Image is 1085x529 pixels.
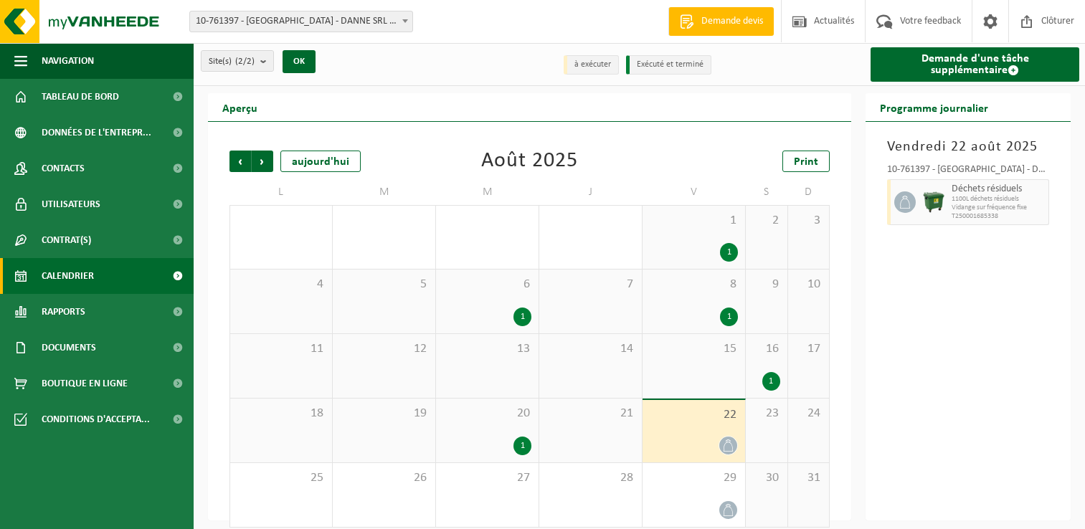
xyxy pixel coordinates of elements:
span: 12 [340,341,428,357]
span: 9 [753,277,780,292]
span: 13 [443,341,531,357]
span: 20 [443,406,531,421]
td: V [643,179,746,205]
span: Précédent [229,151,251,172]
span: 14 [546,341,635,357]
span: Vidange sur fréquence fixe [952,204,1045,212]
span: Documents [42,330,96,366]
span: Site(s) [209,51,255,72]
h2: Aperçu [208,93,272,121]
count: (2/2) [235,57,255,66]
span: 26 [340,470,428,486]
span: 29 [650,470,738,486]
span: 24 [795,406,823,421]
span: 10 [795,277,823,292]
span: 15 [650,341,738,357]
div: Août 2025 [481,151,578,172]
span: 30 [753,470,780,486]
td: M [436,179,539,205]
div: 1 [513,437,531,455]
span: 27 [443,470,531,486]
li: Exécuté et terminé [626,55,711,75]
span: Print [794,156,818,168]
span: 10-761397 - LE SAINT LOUP - DANNE SRL - AMAY [190,11,412,32]
td: D [788,179,830,205]
span: Contacts [42,151,85,186]
li: à exécuter [564,55,619,75]
div: 10-761397 - [GEOGRAPHIC_DATA] - DANNE SRL - [GEOGRAPHIC_DATA] [887,165,1049,179]
span: 10-761397 - LE SAINT LOUP - DANNE SRL - AMAY [189,11,413,32]
span: 28 [546,470,635,486]
span: 1100L déchets résiduels [952,195,1045,204]
div: 1 [720,243,738,262]
img: WB-1100-HPE-GN-01 [923,191,944,213]
td: M [333,179,436,205]
button: OK [283,50,316,73]
span: Contrat(s) [42,222,91,258]
span: 22 [650,407,738,423]
span: 31 [795,470,823,486]
div: aujourd'hui [280,151,361,172]
span: Données de l'entrepr... [42,115,151,151]
h3: Vendredi 22 août 2025 [887,136,1049,158]
div: 1 [762,372,780,391]
span: 4 [237,277,325,292]
span: Déchets résiduels [952,184,1045,195]
span: 5 [340,277,428,292]
span: Tableau de bord [42,79,119,115]
span: Rapports [42,294,85,330]
span: 2 [753,213,780,229]
span: Demande devis [698,14,767,29]
span: 1 [650,213,738,229]
span: 3 [795,213,823,229]
button: Site(s)(2/2) [201,50,274,72]
span: 25 [237,470,325,486]
span: Conditions d'accepta... [42,401,150,437]
span: 7 [546,277,635,292]
span: Boutique en ligne [42,366,128,401]
span: 18 [237,406,325,421]
span: Calendrier [42,258,94,294]
span: 17 [795,341,823,357]
span: 21 [546,406,635,421]
td: S [746,179,788,205]
span: Suivant [252,151,273,172]
span: T250001685338 [952,212,1045,221]
span: 6 [443,277,531,292]
span: 23 [753,406,780,421]
td: L [229,179,333,205]
a: Demande devis [668,7,774,36]
span: 8 [650,277,738,292]
span: 16 [753,341,780,357]
div: 1 [720,308,738,326]
span: 19 [340,406,428,421]
div: 1 [513,308,531,326]
span: 11 [237,341,325,357]
span: Utilisateurs [42,186,100,222]
span: Navigation [42,43,94,79]
a: Print [782,151,830,172]
h2: Programme journalier [866,93,1003,121]
td: J [539,179,643,205]
a: Demande d'une tâche supplémentaire [871,47,1079,82]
